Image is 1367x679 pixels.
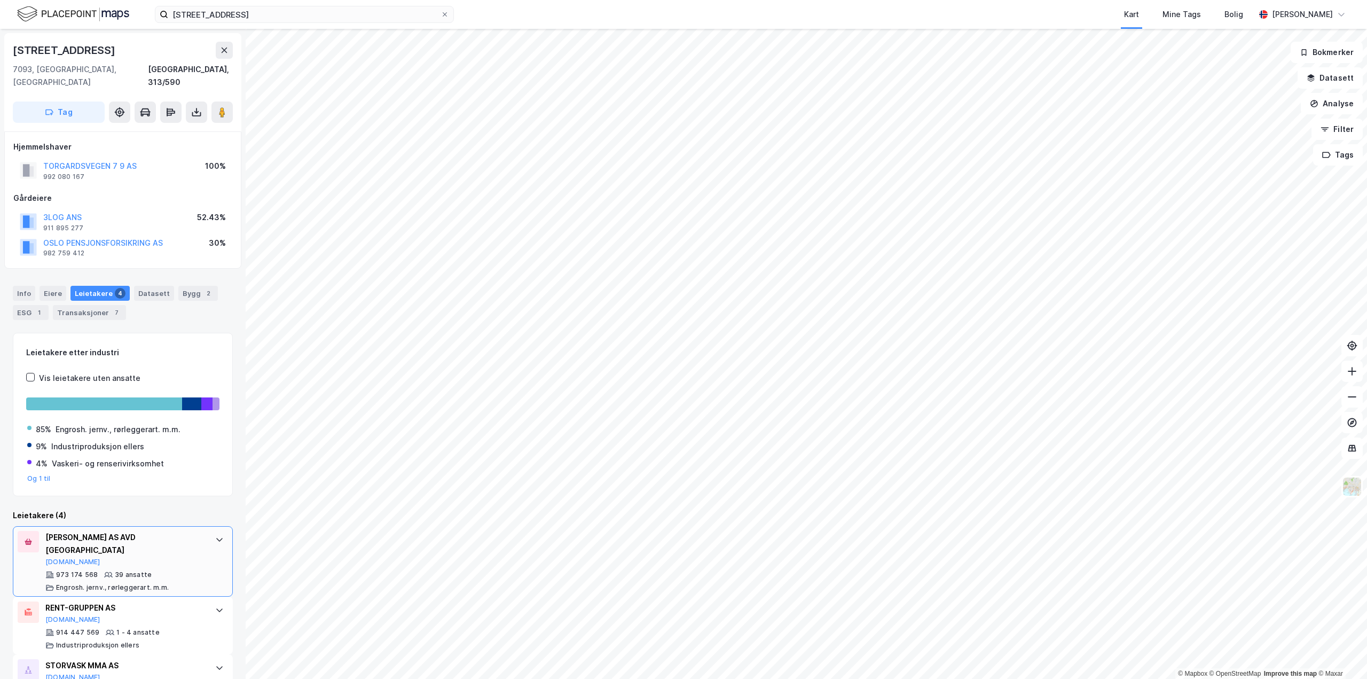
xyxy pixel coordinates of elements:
a: Mapbox [1178,670,1207,677]
div: Kart [1124,8,1139,21]
div: Engrosh. jernv., rørleggerart. m.m. [56,583,169,592]
div: Datasett [134,286,174,301]
div: 914 447 569 [56,628,99,637]
div: Leietakere etter industri [26,346,219,359]
div: 982 759 412 [43,249,84,257]
div: Transaksjoner [53,305,126,320]
button: Tags [1313,144,1363,166]
button: Datasett [1298,67,1363,89]
button: [DOMAIN_NAME] [45,615,100,624]
div: Kontrollprogram for chat [1314,628,1367,679]
div: Info [13,286,35,301]
div: 973 174 568 [56,571,98,579]
div: 100% [205,160,226,173]
div: STORVASK MMA AS [45,659,205,672]
div: Eiere [40,286,66,301]
div: Bolig [1224,8,1243,21]
input: Søk på adresse, matrikkel, gårdeiere, leietakere eller personer [168,6,441,22]
iframe: Chat Widget [1314,628,1367,679]
button: Bokmerker [1291,42,1363,63]
div: Engrosh. jernv., rørleggerart. m.m. [56,423,180,436]
div: 39 ansatte [115,571,152,579]
div: 4% [36,457,48,470]
div: 30% [209,237,226,249]
div: [PERSON_NAME] AS AVD [GEOGRAPHIC_DATA] [45,531,205,557]
img: Z [1342,477,1362,497]
div: RENT-GRUPPEN AS [45,602,205,614]
div: 2 [203,288,214,299]
div: 52.43% [197,211,226,224]
div: 992 080 167 [43,173,84,181]
div: 9% [36,440,47,453]
button: Tag [13,102,105,123]
div: Vaskeri- og renserivirksomhet [52,457,164,470]
div: ESG [13,305,49,320]
button: Filter [1311,119,1363,140]
button: Analyse [1301,93,1363,114]
div: [PERSON_NAME] [1272,8,1333,21]
div: 1 - 4 ansatte [116,628,160,637]
div: Bygg [178,286,218,301]
div: 85% [36,423,51,436]
img: logo.f888ab2527a4732fd821a326f86c7f29.svg [17,5,129,24]
div: Hjemmelshaver [13,141,232,153]
div: Industriproduksjon ellers [56,641,139,650]
div: Vis leietakere uten ansatte [39,372,140,385]
a: Improve this map [1264,670,1317,677]
div: Gårdeiere [13,192,232,205]
div: 1 [34,307,44,318]
div: 911 895 277 [43,224,83,232]
button: Og 1 til [27,474,51,483]
div: Mine Tags [1162,8,1201,21]
div: Industriproduksjon ellers [51,440,144,453]
div: Leietakere (4) [13,509,233,522]
a: OpenStreetMap [1209,670,1261,677]
div: 4 [115,288,125,299]
div: 7 [111,307,122,318]
button: [DOMAIN_NAME] [45,558,100,566]
div: 7093, [GEOGRAPHIC_DATA], [GEOGRAPHIC_DATA] [13,63,148,89]
div: Leietakere [70,286,130,301]
div: [STREET_ADDRESS] [13,42,117,59]
div: [GEOGRAPHIC_DATA], 313/590 [148,63,233,89]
